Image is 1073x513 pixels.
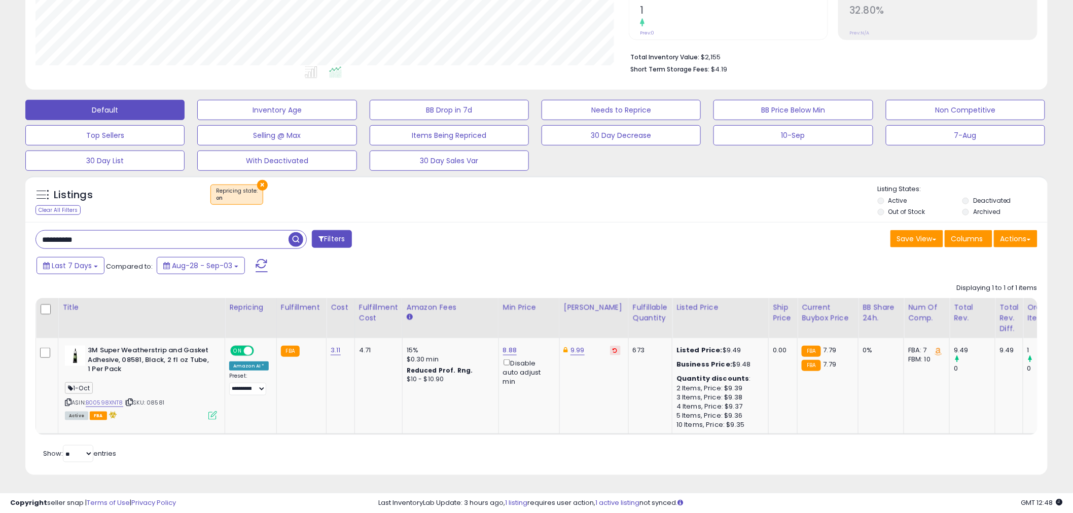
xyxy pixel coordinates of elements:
[407,366,473,375] b: Reduced Prof. Rng.
[503,357,552,386] div: Disable auto adjust min
[172,261,232,271] span: Aug-28 - Sep-03
[954,364,995,373] div: 0
[954,302,991,323] div: Total Rev.
[370,100,529,120] button: BB Drop in 7d
[908,355,942,364] div: FBM: 10
[676,359,732,369] b: Business Price:
[908,346,942,355] div: FBA: 7
[973,207,1000,216] label: Archived
[542,100,701,120] button: Needs to Reprice
[35,205,81,215] div: Clear All Filters
[802,302,854,323] div: Current Buybox Price
[65,412,88,420] span: All listings currently available for purchase on Amazon
[86,398,123,407] a: B00598XNT8
[359,302,398,323] div: Fulfillment Cost
[1021,498,1063,507] span: 2025-09-11 12:48 GMT
[542,125,701,145] button: 30 Day Decrease
[62,302,221,313] div: Title
[257,180,268,191] button: ×
[503,302,555,313] div: Min Price
[849,30,869,36] small: Prev: N/A
[197,151,356,171] button: With Deactivated
[331,302,350,313] div: Cost
[379,498,1063,508] div: Last InventoryLab Update: 3 hours ago, requires user action, not synced.
[90,412,107,420] span: FBA
[676,420,761,429] div: 10 Items, Price: $9.35
[886,100,1045,120] button: Non Competitive
[1027,364,1068,373] div: 0
[25,100,185,120] button: Default
[229,373,269,395] div: Preset:
[849,5,1037,18] h2: 32.80%
[52,261,92,271] span: Last 7 Days
[676,302,764,313] div: Listed Price
[231,347,244,355] span: ON
[407,375,491,384] div: $10 - $10.90
[945,230,992,247] button: Columns
[370,125,529,145] button: Items Being Repriced
[197,125,356,145] button: Selling @ Max
[87,498,130,507] a: Terms of Use
[954,346,995,355] div: 9.49
[999,346,1015,355] div: 9.49
[824,359,837,369] span: 7.79
[994,230,1038,247] button: Actions
[125,398,164,407] span: | SKU: 08581
[88,346,211,377] b: 3M Super Weatherstrip and Gasket Adhesive, 08581, Black, 2 fl oz Tube, 1 Per Pack
[359,346,395,355] div: 4.71
[713,100,873,120] button: BB Price Below Min
[10,498,176,508] div: seller snap | |
[951,234,983,244] span: Columns
[676,360,761,369] div: $9.48
[676,346,761,355] div: $9.49
[312,230,351,248] button: Filters
[216,187,258,202] span: Repricing state :
[886,125,1045,145] button: 7-Aug
[407,355,491,364] div: $0.30 min
[630,65,709,74] b: Short Term Storage Fees:
[157,257,245,274] button: Aug-28 - Sep-03
[65,382,93,394] span: 1-Oct
[802,360,820,371] small: FBA
[908,302,945,323] div: Num of Comp.
[370,151,529,171] button: 30 Day Sales Var
[640,30,654,36] small: Prev: 0
[596,498,640,507] a: 1 active listing
[676,374,749,383] b: Quantity discounts
[106,262,153,271] span: Compared to:
[331,345,341,355] a: 3.11
[197,100,356,120] button: Inventory Age
[888,196,907,205] label: Active
[281,346,300,357] small: FBA
[37,257,104,274] button: Last 7 Days
[1027,346,1068,355] div: 1
[676,384,761,393] div: 2 Items, Price: $9.39
[863,346,896,355] div: 0%
[676,411,761,420] div: 5 Items, Price: $9.36
[407,346,491,355] div: 15%
[65,346,85,366] img: 21H8ccsEX8L._SL40_.jpg
[25,125,185,145] button: Top Sellers
[630,53,699,61] b: Total Inventory Value:
[802,346,820,357] small: FBA
[676,402,761,411] div: 4 Items, Price: $9.37
[65,346,217,419] div: ASIN:
[281,302,322,313] div: Fulfillment
[407,302,494,313] div: Amazon Fees
[407,313,413,322] small: Amazon Fees.
[506,498,528,507] a: 1 listing
[773,302,793,323] div: Ship Price
[216,195,258,202] div: on
[229,361,269,371] div: Amazon AI *
[107,411,118,418] i: hazardous material
[890,230,943,247] button: Save View
[640,5,828,18] h2: 1
[973,196,1011,205] label: Deactivated
[503,345,517,355] a: 8.88
[630,50,1030,62] li: $2,155
[957,283,1038,293] div: Displaying 1 to 1 of 1 items
[824,345,837,355] span: 7.79
[773,346,790,355] div: 0.00
[676,393,761,402] div: 3 Items, Price: $9.38
[253,347,269,355] span: OFF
